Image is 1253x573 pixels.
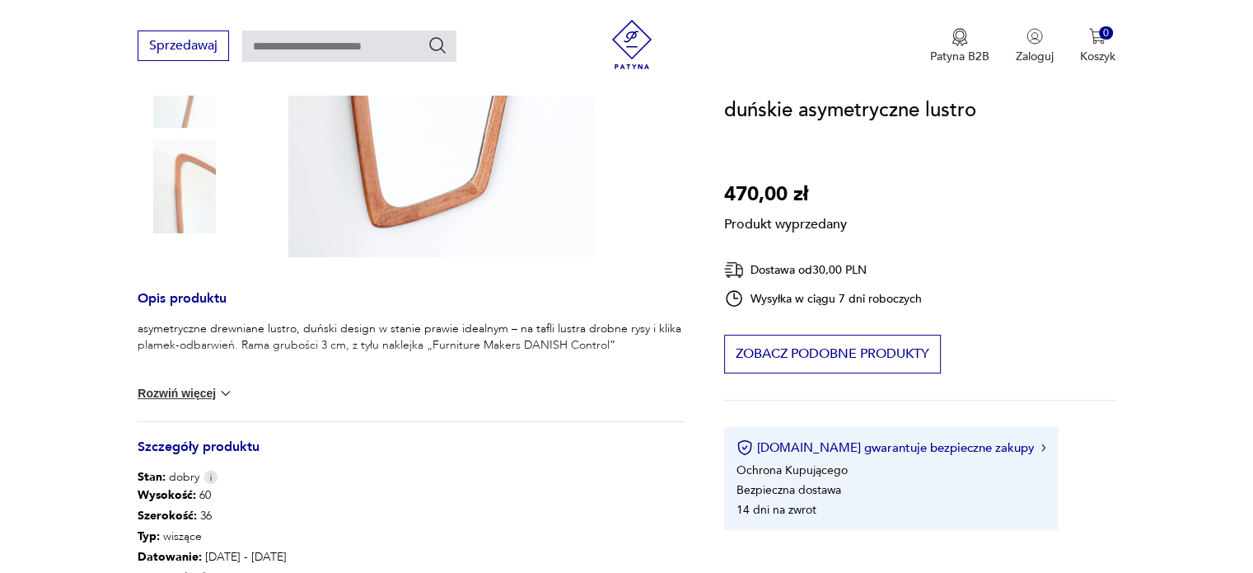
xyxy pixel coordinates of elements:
[138,506,493,527] p: 36
[138,41,229,53] a: Sprzedawaj
[138,549,202,565] b: Datowanie :
[203,470,218,484] img: Info icon
[1089,28,1106,45] img: Ikona koszyka
[736,463,848,478] li: Ochrona Kupującego
[930,49,989,64] p: Patyna B2B
[736,482,841,498] li: Bezpieczna dostawa
[724,210,847,233] p: Produkt wyprzedany
[138,487,196,503] b: Wysokość :
[138,469,166,485] b: Stan:
[724,289,922,308] div: Wysyłka w ciągu 7 dni roboczych
[724,260,744,280] img: Ikona dostawy
[138,321,685,354] p: asymetryczne drewniane lustro, duński design w stanie prawie idealnym – na tafli lustra drobne ry...
[951,28,968,46] img: Ikona medalu
[736,439,753,456] img: Ikona certyfikatu
[724,335,941,373] button: Zobacz podobne produkty
[1080,28,1115,64] button: 0Koszyk
[138,469,199,486] span: dobry
[1080,49,1115,64] p: Koszyk
[217,385,234,402] img: chevron down
[138,442,685,469] h3: Szczegóły produktu
[428,35,447,55] button: Szukaj
[138,547,493,568] p: [DATE] - [DATE]
[724,95,976,126] h1: duńskie asymetryczne lustro
[138,486,493,506] p: 60
[724,179,847,210] p: 470,00 zł
[1016,49,1054,64] p: Zaloguj
[724,260,922,280] div: Dostawa od 30,00 PLN
[1099,26,1113,40] div: 0
[138,385,233,402] button: Rozwiń więcej
[607,20,657,69] img: Patyna - sklep z meblami i dekoracjami vintage
[736,502,816,518] li: 14 dni na zwrot
[1041,444,1046,452] img: Ikona strzałki w prawo
[138,528,160,544] b: Typ :
[736,439,1045,456] button: [DOMAIN_NAME] gwarantuje bezpieczne zakupy
[930,28,989,64] a: Ikona medaluPatyna B2B
[138,508,197,524] b: Szerokość :
[1026,28,1043,45] img: Ikonka użytkownika
[138,31,229,61] button: Sprzedawaj
[1016,28,1054,64] button: Zaloguj
[138,527,493,547] p: wiszące
[138,294,685,321] h3: Opis produktu
[930,28,989,64] button: Patyna B2B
